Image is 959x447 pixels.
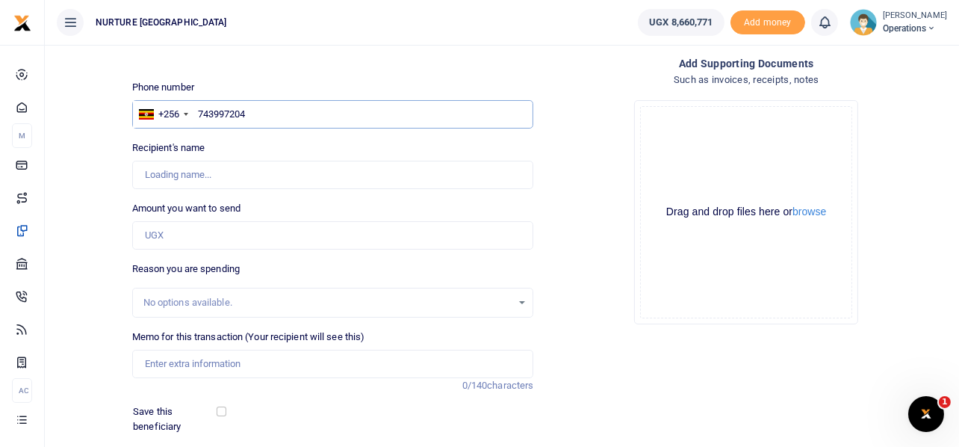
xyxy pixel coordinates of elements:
[632,9,730,36] li: Wallet ballance
[641,205,851,219] div: Drag and drop files here or
[132,141,205,155] label: Recipient's name
[13,16,31,28] a: logo-small logo-large logo-large
[132,80,194,95] label: Phone number
[850,9,877,36] img: profile-user
[133,404,220,434] label: Save this beneficiary
[132,161,534,189] input: Loading name...
[883,10,947,22] small: [PERSON_NAME]
[883,22,947,35] span: Operations
[730,10,805,35] span: Add money
[12,378,32,403] li: Ac
[545,72,947,88] h4: Such as invoices, receipts, notes
[12,123,32,148] li: M
[132,221,534,250] input: UGX
[850,9,947,36] a: profile-user [PERSON_NAME] Operations
[132,201,240,216] label: Amount you want to send
[649,15,713,30] span: UGX 8,660,771
[908,396,944,432] iframe: Intercom live chat
[638,9,724,36] a: UGX 8,660,771
[730,16,805,27] a: Add money
[634,100,858,324] div: File Uploader
[462,380,488,391] span: 0/140
[143,295,512,310] div: No options available.
[132,100,534,129] input: Enter phone number
[939,396,951,408] span: 1
[132,330,365,345] label: Memo for this transaction (Your recipient will see this)
[133,101,193,128] div: Uganda: +256
[13,14,31,32] img: logo-small
[158,107,179,122] div: +256
[132,350,534,378] input: Enter extra information
[792,206,826,217] button: browse
[90,16,233,29] span: NURTURE [GEOGRAPHIC_DATA]
[730,10,805,35] li: Toup your wallet
[132,262,240,277] label: Reason you are spending
[487,380,533,391] span: characters
[545,55,947,72] h4: Add supporting Documents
